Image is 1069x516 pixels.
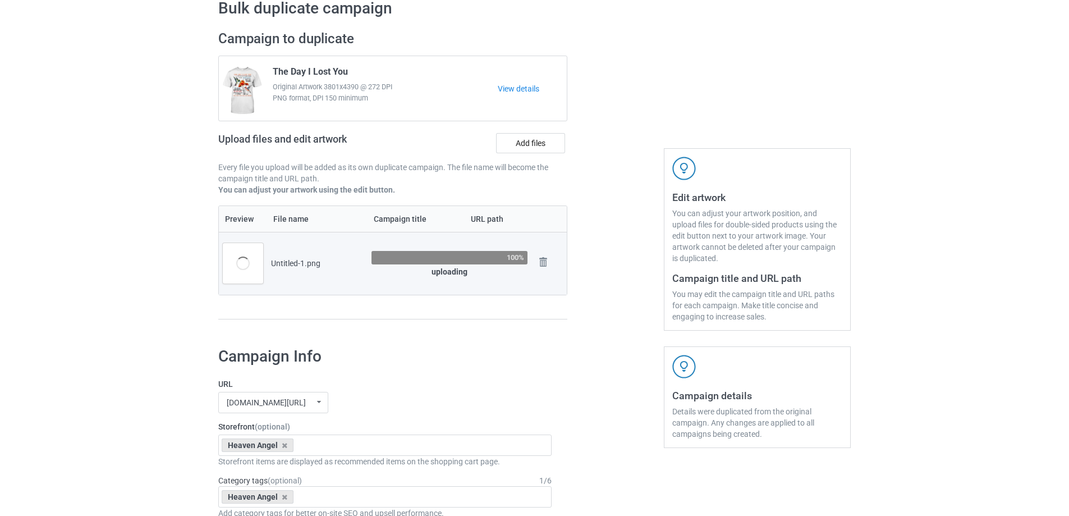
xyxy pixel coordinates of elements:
div: Heaven Angel [222,439,293,452]
th: Campaign title [368,206,465,232]
img: svg+xml;base64,PD94bWwgdmVyc2lvbj0iMS4wIiBlbmNvZGluZz0iVVRGLTgiPz4KPHN2ZyB3aWR0aD0iNDJweCIgaGVpZ2... [672,355,696,378]
div: Details were duplicated from the original campaign. Any changes are applied to all campaigns bein... [672,406,842,440]
div: You can adjust your artwork position, and upload files for double-sided products using the edit b... [672,208,842,264]
th: File name [267,206,368,232]
label: Storefront [218,421,552,432]
div: You may edit the campaign title and URL paths for each campaign. Make title concise and engaging ... [672,289,842,322]
div: 1 / 6 [539,475,552,486]
span: The Day I Lost You [273,66,348,81]
h1: Campaign Info [218,346,552,367]
p: Every file you upload will be added as its own duplicate campaign. The file name will become the ... [218,162,567,184]
label: Add files [496,133,565,153]
div: 100% [507,254,524,261]
a: View details [498,83,567,94]
div: [DOMAIN_NAME][URL] [227,399,306,407]
img: svg+xml;base64,PD94bWwgdmVyc2lvbj0iMS4wIiBlbmNvZGluZz0iVVRGLTgiPz4KPHN2ZyB3aWR0aD0iMjhweCIgaGVpZ2... [535,254,551,270]
h3: Campaign details [672,389,842,402]
img: svg+xml;base64,PD94bWwgdmVyc2lvbj0iMS4wIiBlbmNvZGluZz0iVVRGLTgiPz4KPHN2ZyB3aWR0aD0iNDJweCIgaGVpZ2... [672,157,696,180]
div: Untitled-1.png [271,258,364,269]
th: Preview [219,206,267,232]
span: (optional) [255,422,290,431]
span: Original Artwork 3801x4390 @ 272 DPI [273,81,498,93]
div: Heaven Angel [222,490,293,504]
label: URL [218,378,552,390]
label: Category tags [218,475,302,486]
h3: Edit artwork [672,191,842,204]
th: URL path [465,206,531,232]
h2: Upload files and edit artwork [218,133,428,154]
span: (optional) [268,476,302,485]
div: uploading [371,266,527,277]
div: Storefront items are displayed as recommended items on the shopping cart page. [218,456,552,467]
span: PNG format, DPI 150 minimum [273,93,498,104]
h2: Campaign to duplicate [218,30,567,48]
b: You can adjust your artwork using the edit button. [218,185,395,194]
h3: Campaign title and URL path [672,272,842,285]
